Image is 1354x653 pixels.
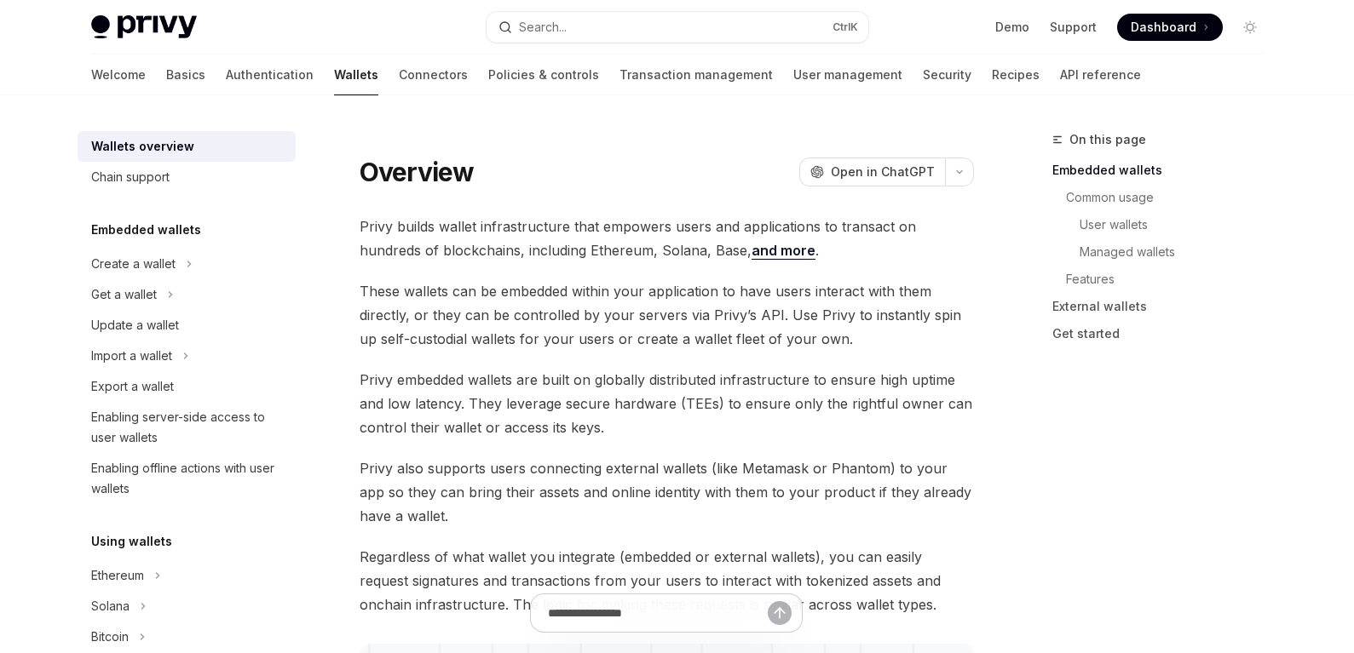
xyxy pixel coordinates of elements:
img: light logo [91,15,197,39]
a: Transaction management [619,54,773,95]
div: Search... [519,17,567,37]
a: Chain support [78,162,296,192]
div: Ethereum [91,565,144,586]
a: Wallets overview [78,131,296,162]
div: Bitcoin [91,627,129,647]
a: Connectors [399,54,468,95]
span: These wallets can be embedded within your application to have users interact with them directly, ... [360,279,974,351]
a: Authentication [226,54,314,95]
a: Update a wallet [78,310,296,341]
div: Enabling server-side access to user wallets [91,407,285,448]
a: Policies & controls [488,54,599,95]
div: Import a wallet [91,346,172,366]
div: Chain support [91,167,170,187]
a: Embedded wallets [1052,157,1277,184]
div: Update a wallet [91,315,179,335]
div: Solana [91,596,130,616]
a: and more [752,242,815,260]
span: Privy builds wallet infrastructure that empowers users and applications to transact on hundreds o... [360,215,974,262]
a: Wallets [334,54,378,95]
button: Send message [768,601,792,625]
a: Enabling server-side access to user wallets [78,402,296,453]
div: Export a wallet [91,376,174,397]
a: Welcome [91,54,146,95]
span: Privy embedded wallets are built on globally distributed infrastructure to ensure high uptime and... [360,368,974,439]
div: Create a wallet [91,254,176,274]
a: Get started [1052,320,1277,347]
a: Basics [166,54,205,95]
span: Dashboard [1131,19,1196,36]
div: Enabling offline actions with user wallets [91,458,285,499]
span: Open in ChatGPT [831,163,935,180]
button: Toggle dark mode [1236,14,1264,41]
a: Support [1050,19,1097,36]
a: User management [793,54,902,95]
a: Features [1066,266,1277,293]
div: Wallets overview [91,136,194,157]
a: Export a wallet [78,371,296,402]
div: Get a wallet [91,284,157,305]
span: Privy also supports users connecting external wallets (like Metamask or Phantom) to your app so t... [360,456,974,528]
button: Search...CtrlK [487,12,868,43]
a: Managed wallets [1080,238,1277,266]
a: Common usage [1066,184,1277,211]
a: User wallets [1080,211,1277,238]
h1: Overview [360,157,475,187]
a: API reference [1060,54,1141,95]
h5: Embedded wallets [91,220,201,240]
h5: Using wallets [91,531,172,552]
a: Enabling offline actions with user wallets [78,453,296,504]
a: Security [923,54,971,95]
span: Regardless of what wallet you integrate (embedded or external wallets), you can easily request si... [360,545,974,616]
button: Open in ChatGPT [799,158,945,186]
a: Demo [995,19,1029,36]
a: Dashboard [1117,14,1223,41]
span: On this page [1069,129,1146,150]
a: Recipes [992,54,1040,95]
a: External wallets [1052,293,1277,320]
span: Ctrl K [833,20,858,34]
